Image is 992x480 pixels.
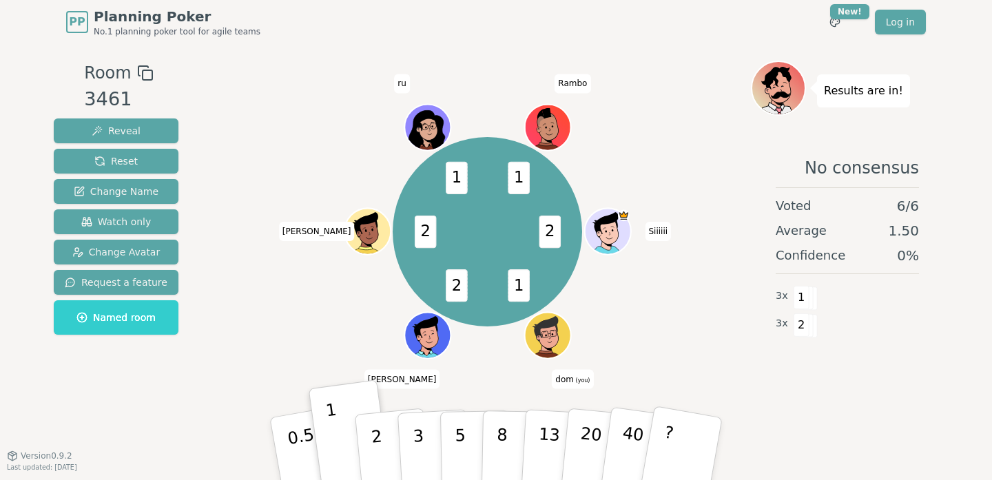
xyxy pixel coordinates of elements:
[574,377,590,384] span: (you)
[508,269,530,302] span: 1
[552,370,593,389] span: Click to change your name
[794,286,809,309] span: 1
[94,26,260,37] span: No.1 planning poker tool for agile teams
[54,179,178,204] button: Change Name
[74,185,158,198] span: Change Name
[897,196,919,216] span: 6 / 6
[54,300,178,335] button: Named room
[776,221,827,240] span: Average
[81,215,152,229] span: Watch only
[539,215,561,247] span: 2
[54,118,178,143] button: Reveal
[84,61,131,85] span: Room
[94,7,260,26] span: Planning Poker
[824,81,903,101] p: Results are in!
[508,161,530,194] span: 1
[823,10,847,34] button: New!
[526,313,569,357] button: Click to change your avatar
[446,269,468,302] span: 2
[830,4,869,19] div: New!
[94,154,138,168] span: Reset
[21,450,72,461] span: Version 0.9.2
[72,245,161,259] span: Change Avatar
[805,157,919,179] span: No consensus
[66,7,260,37] a: PPPlanning PokerNo.1 planning poker tool for agile teams
[776,316,788,331] span: 3 x
[76,311,156,324] span: Named room
[84,85,153,114] div: 3461
[54,149,178,174] button: Reset
[54,240,178,264] button: Change Avatar
[776,196,812,216] span: Voted
[65,275,167,289] span: Request a feature
[7,463,77,471] span: Last updated: [DATE]
[897,246,919,265] span: 0 %
[776,246,845,265] span: Confidence
[54,209,178,234] button: Watch only
[279,222,355,241] span: Click to change your name
[794,313,809,337] span: 2
[54,270,178,295] button: Request a feature
[555,74,590,93] span: Click to change your name
[446,161,468,194] span: 1
[645,222,671,241] span: Click to change your name
[875,10,926,34] a: Log in
[364,370,440,389] span: Click to change your name
[7,450,72,461] button: Version0.9.2
[618,210,630,222] span: Siiiiii is the host
[69,14,85,30] span: PP
[92,124,141,138] span: Reveal
[324,400,345,475] p: 1
[888,221,919,240] span: 1.50
[394,74,410,93] span: Click to change your name
[776,289,788,304] span: 3 x
[414,215,436,247] span: 2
